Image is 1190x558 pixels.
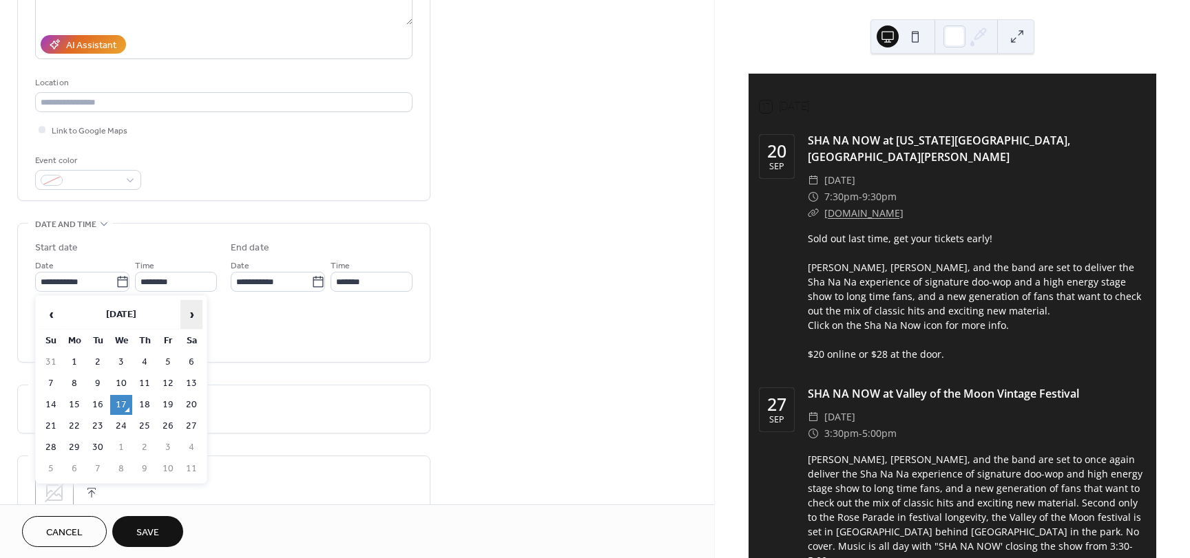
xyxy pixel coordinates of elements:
[808,425,819,442] div: ​
[40,438,62,458] td: 28
[157,459,179,479] td: 10
[87,459,109,479] td: 7
[767,396,786,413] div: 27
[63,416,85,436] td: 22
[110,331,132,351] th: We
[824,172,855,189] span: [DATE]
[22,516,107,547] button: Cancel
[110,395,132,415] td: 17
[134,331,156,351] th: Th
[769,162,784,171] div: Sep
[135,259,154,273] span: Time
[63,438,85,458] td: 29
[35,153,138,168] div: Event color
[824,206,904,219] a: [DOMAIN_NAME]
[769,416,784,425] div: Sep
[134,438,156,458] td: 2
[180,395,202,415] td: 20
[87,352,109,372] td: 2
[40,459,62,479] td: 5
[859,189,862,205] span: -
[808,205,819,222] div: ​
[112,516,183,547] button: Save
[180,331,202,351] th: Sa
[87,374,109,394] td: 9
[110,459,132,479] td: 8
[40,331,62,351] th: Su
[40,352,62,372] td: 31
[180,459,202,479] td: 11
[134,395,156,415] td: 18
[767,142,786,160] div: 20
[46,526,83,540] span: Cancel
[157,416,179,436] td: 26
[87,416,109,436] td: 23
[862,189,897,205] span: 9:30pm
[41,301,61,328] span: ‹
[35,473,74,512] div: ;
[87,438,109,458] td: 30
[180,438,202,458] td: 4
[157,352,179,372] td: 5
[52,124,127,138] span: Link to Google Maps
[231,259,249,273] span: Date
[63,352,85,372] td: 1
[63,374,85,394] td: 8
[331,259,350,273] span: Time
[231,241,269,255] div: End date
[181,301,202,328] span: ›
[180,352,202,372] td: 6
[35,259,54,273] span: Date
[134,459,156,479] td: 9
[63,331,85,351] th: Mo
[808,189,819,205] div: ​
[40,416,62,436] td: 21
[808,231,1145,361] div: Sold out last time, get your tickets early! [PERSON_NAME], [PERSON_NAME], and the band are set to...
[749,74,1156,90] div: Upcoming events
[87,331,109,351] th: Tu
[808,385,1145,402] div: SHA NA NOW at Valley of the Moon Vintage Festival
[63,459,85,479] td: 6
[824,409,855,425] span: [DATE]
[824,425,859,442] span: 3:30pm
[136,526,159,540] span: Save
[35,76,410,90] div: Location
[134,352,156,372] td: 4
[808,172,819,189] div: ​
[859,425,862,442] span: -
[808,133,1070,164] a: SHA NA NOW at [US_STATE][GEOGRAPHIC_DATA], [GEOGRAPHIC_DATA][PERSON_NAME]
[40,374,62,394] td: 7
[40,395,62,415] td: 14
[808,409,819,425] div: ​
[66,39,116,53] div: AI Assistant
[35,217,96,232] span: Date and time
[180,374,202,394] td: 13
[110,352,132,372] td: 3
[180,416,202,436] td: 27
[134,416,156,436] td: 25
[157,438,179,458] td: 3
[110,438,132,458] td: 1
[63,300,179,330] th: [DATE]
[134,374,156,394] td: 11
[157,374,179,394] td: 12
[862,425,897,442] span: 5:00pm
[157,395,179,415] td: 19
[87,395,109,415] td: 16
[824,189,859,205] span: 7:30pm
[41,35,126,54] button: AI Assistant
[157,331,179,351] th: Fr
[110,374,132,394] td: 10
[63,395,85,415] td: 15
[110,416,132,436] td: 24
[35,241,78,255] div: Start date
